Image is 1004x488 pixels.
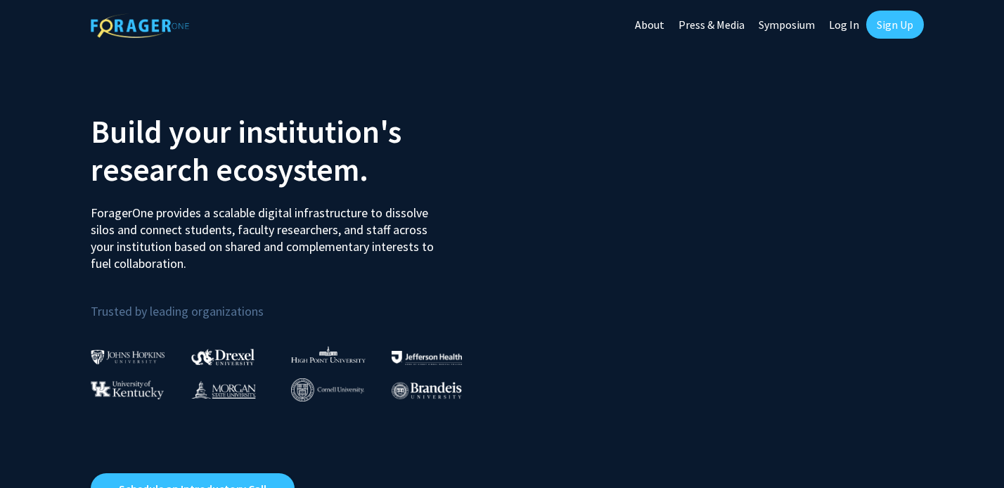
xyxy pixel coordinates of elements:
[91,349,165,364] img: Johns Hopkins University
[91,194,444,272] p: ForagerOne provides a scalable digital infrastructure to dissolve silos and connect students, fac...
[291,378,364,402] img: Cornell University
[866,11,924,39] a: Sign Up
[392,382,462,399] img: Brandeis University
[91,283,491,322] p: Trusted by leading organizations
[392,351,462,364] img: Thomas Jefferson University
[191,349,255,365] img: Drexel University
[291,346,366,363] img: High Point University
[91,13,189,38] img: ForagerOne Logo
[91,380,164,399] img: University of Kentucky
[91,113,491,188] h2: Build your institution's research ecosystem.
[191,380,256,399] img: Morgan State University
